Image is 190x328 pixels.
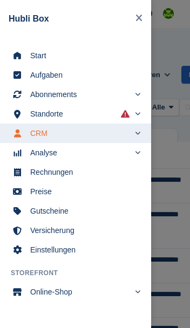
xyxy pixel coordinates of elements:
[30,242,135,257] span: Einstellungen
[30,87,130,102] span: Abonnements
[30,223,135,238] span: Versicherung
[30,48,135,63] span: Start
[30,145,130,160] span: Analyse
[30,165,135,180] span: Rechnungen
[30,106,130,121] span: Standorte
[30,184,135,199] span: Preise
[131,9,147,29] button: Close navigation
[30,126,130,141] span: CRM
[30,284,130,299] span: Online-Shop
[30,67,135,83] span: Aufgaben
[121,110,130,118] i: Es sind Fehler bei der Synchronisierung von Smart-Einträgen aufgetreten
[30,203,135,218] span: Gutscheine
[11,268,151,278] span: Storefront
[9,12,131,25] div: Hubli Box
